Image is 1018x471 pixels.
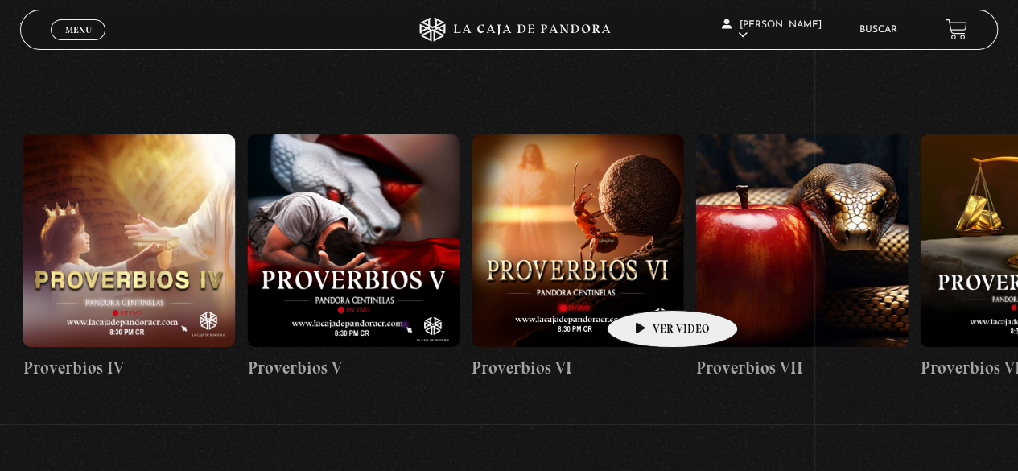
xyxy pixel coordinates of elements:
button: Next [970,10,998,38]
h4: Proverbios VI [472,355,684,381]
h4: Proverbios IV [23,355,235,381]
a: Proverbios V [247,50,460,466]
h4: Proverbios V [247,355,460,381]
a: Proverbios VI [472,50,684,466]
a: Proverbios VII [695,50,908,466]
h4: Proverbios VII [695,355,908,381]
a: Buscar [859,25,897,35]
span: Menu [65,25,92,35]
a: View your shopping cart [946,19,967,40]
a: Proverbios IV [23,50,235,466]
span: Cerrar [60,38,97,49]
button: Previous [20,10,48,38]
span: [PERSON_NAME] [722,20,822,40]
